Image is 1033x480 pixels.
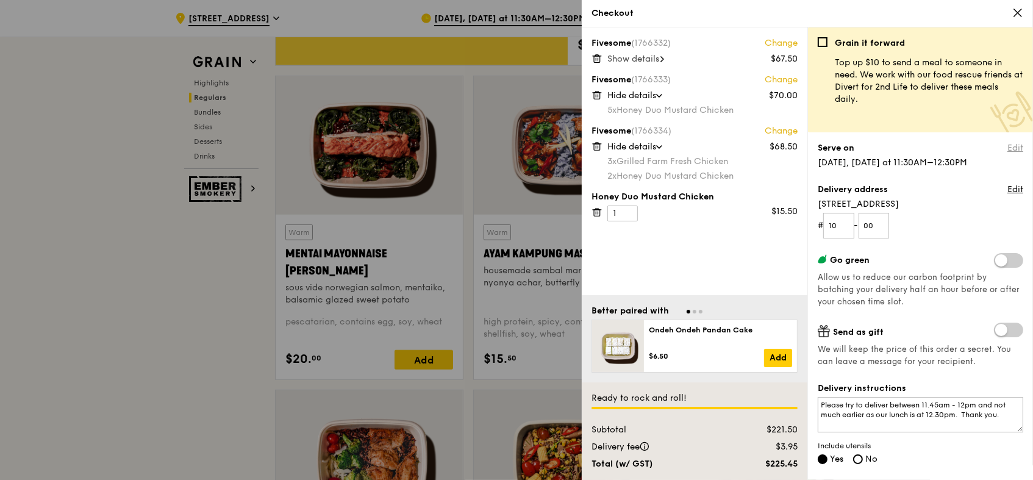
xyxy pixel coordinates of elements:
span: (1766333) [631,74,671,85]
div: Total (w/ GST) [584,458,731,470]
div: $225.45 [731,458,805,470]
div: $67.50 [771,53,798,65]
input: Yes [818,454,827,464]
a: Edit [1007,142,1023,154]
div: Fivesome [592,74,798,86]
div: $70.00 [769,90,798,102]
div: Grilled Farm Fresh Chicken [607,156,798,168]
a: Change [765,125,798,137]
span: Go to slide 3 [699,310,702,313]
form: # - [818,213,1023,238]
span: [STREET_ADDRESS] [818,198,1023,210]
span: 3x [607,156,617,167]
a: Add [764,349,792,367]
label: Delivery address [818,184,888,196]
div: Checkout [592,7,1023,20]
input: Floor [823,213,854,238]
span: Go green [830,255,870,265]
span: Allow us to reduce our carbon footprint by batching your delivery half an hour before or after yo... [818,273,1020,307]
label: Delivery instructions [818,382,1023,395]
a: Edit [1007,184,1023,196]
span: Go to slide 2 [693,310,696,313]
img: Meal donation [990,91,1033,135]
a: Change [765,37,798,49]
p: Top up $10 to send a meal to someone in need. We work with our food rescue friends at Divert for ... [835,57,1023,106]
input: Unit [859,213,890,238]
span: Include utensils [818,441,1023,451]
div: Delivery fee [584,441,731,453]
span: (1766334) [631,126,671,136]
div: $6.50 [649,351,764,361]
div: Honey Duo Mustard Chicken [607,104,798,116]
span: Show details [607,54,659,64]
div: Honey Duo Mustard Chicken [592,191,798,203]
span: We will keep the price of this order a secret. You can leave a message for your recipient. [818,343,1023,368]
span: 5x [607,105,617,115]
div: Subtotal [584,424,731,436]
span: Hide details [607,141,656,152]
div: Fivesome [592,37,798,49]
div: Better paired with [592,305,669,317]
div: $3.95 [731,441,805,453]
div: $221.50 [731,424,805,436]
a: Change [765,74,798,86]
label: Serve on [818,142,854,154]
div: Ondeh Ondeh Pandan Cake [649,325,792,335]
div: $68.50 [770,141,798,153]
div: $15.50 [771,206,798,218]
span: 2x [607,171,617,181]
div: Honey Duo Mustard Chicken [607,170,798,182]
input: No [853,454,863,464]
span: Yes [830,454,843,464]
span: No [865,454,878,464]
span: Hide details [607,90,656,101]
span: Go to slide 1 [687,310,690,313]
span: [DATE], [DATE] at 11:30AM–12:30PM [818,157,967,168]
div: Ready to rock and roll! [592,392,798,404]
div: Fivesome [592,125,798,137]
span: Send as gift [833,327,884,337]
b: Grain it forward [835,38,905,48]
span: (1766332) [631,38,671,48]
